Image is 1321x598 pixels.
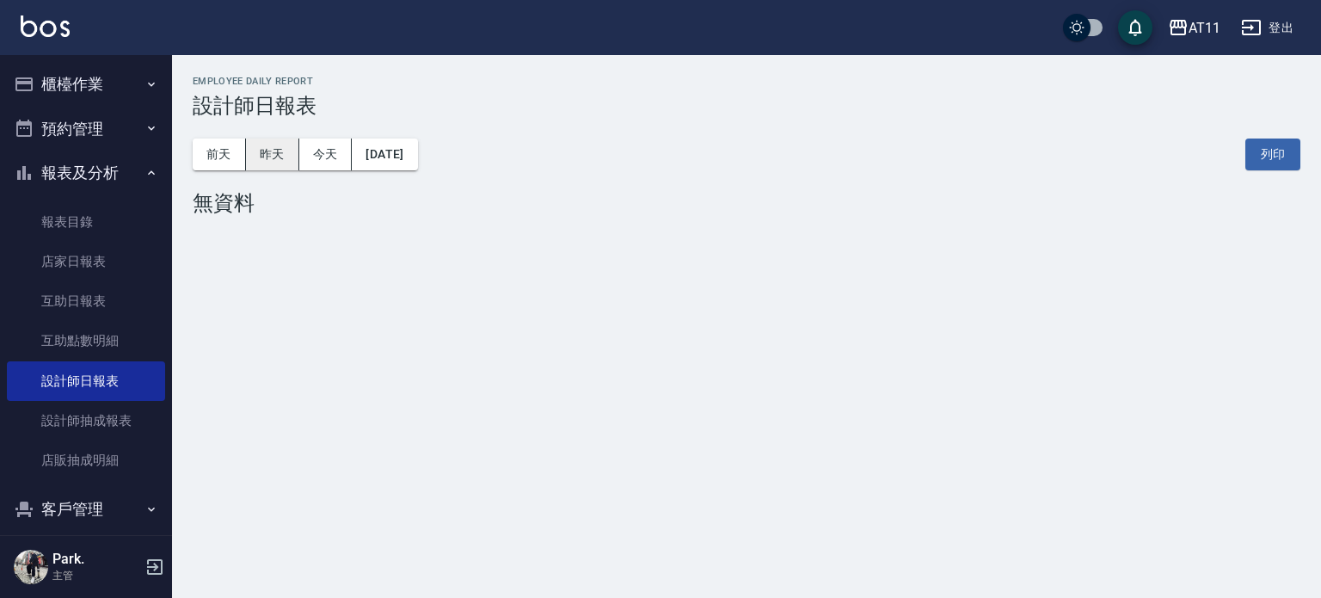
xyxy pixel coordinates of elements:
a: 店販抽成明細 [7,441,165,480]
a: 互助日報表 [7,281,165,321]
button: 櫃檯作業 [7,62,165,107]
button: 今天 [299,139,353,170]
h3: 設計師日報表 [193,94,1300,118]
a: 設計師日報表 [7,361,165,401]
button: AT11 [1161,10,1227,46]
h5: Park. [52,551,140,568]
img: Person [14,550,48,584]
button: 昨天 [246,139,299,170]
a: 設計師抽成報表 [7,401,165,441]
div: AT11 [1189,17,1220,39]
button: 報表及分析 [7,151,165,195]
div: 無資料 [193,191,1300,215]
button: save [1118,10,1152,45]
button: 列印 [1245,139,1300,170]
a: 店家日報表 [7,242,165,281]
button: 前天 [193,139,246,170]
a: 互助點數明細 [7,321,165,361]
img: Logo [21,15,70,37]
button: [DATE] [352,139,417,170]
button: 員工及薪資 [7,532,165,576]
h2: Employee Daily Report [193,76,1300,87]
a: 報表目錄 [7,202,165,242]
p: 主管 [52,568,140,583]
button: 登出 [1234,12,1300,44]
button: 客戶管理 [7,487,165,532]
button: 預約管理 [7,107,165,151]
